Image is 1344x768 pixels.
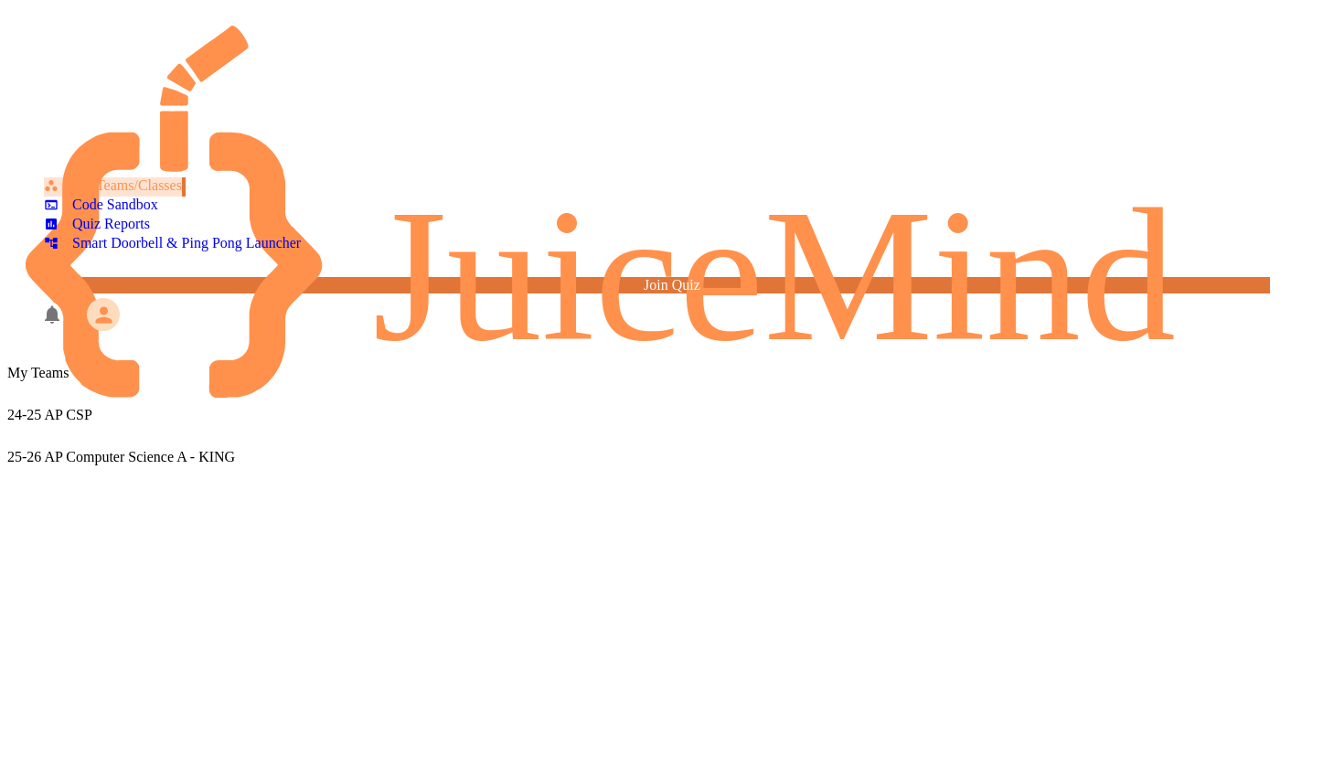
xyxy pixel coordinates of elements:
div: My Account [68,293,124,336]
a: Smart Doorbell & Ping Pong Launcher [44,235,301,254]
iframe: chat widget [1192,615,1326,693]
a: Join Quiz [74,277,1271,293]
div: 25-26 AP Computer Science A - KING [7,449,1337,465]
div: Smart Doorbell & Ping Pong Launcher [44,235,301,251]
img: logo-orange.svg [26,26,1318,398]
div: My Teams [7,365,69,381]
div: 24-25 AP CSP [7,407,1337,423]
div: 24-25 AP CSP [7,381,1337,423]
div: My Teams/Classes [44,177,182,194]
div: My Notifications [7,299,68,330]
div: 25-26 AP Computer Science A - KING [7,423,1337,465]
a: My Teams/Classes [44,177,186,197]
div: Quiz Reports [44,216,150,232]
iframe: chat widget [1267,695,1326,750]
a: Quiz Reports [44,216,150,235]
a: Code Sandbox [44,197,158,216]
div: Code Sandbox [44,197,158,213]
